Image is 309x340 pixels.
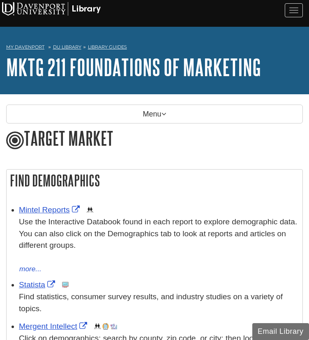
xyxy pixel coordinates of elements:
a: Link opens in new window [19,205,82,214]
img: Company Information [102,323,109,330]
h1: Target Market [6,128,303,151]
button: Email Library [252,323,309,340]
div: Use the Interactive Databook found in each report to explore demographic data. You can also click... [19,216,298,263]
h2: Find Demographics [7,170,302,191]
button: more... [19,263,42,275]
a: MKTG 211 Foundations of Marketing [6,54,261,80]
a: Link opens in new window [19,322,89,331]
p: Find statistics, consumer survey results, and industry studies on a variety of topics. [19,291,298,315]
a: My Davenport [6,44,44,51]
img: Demographics [94,323,101,330]
p: Menu [6,105,303,123]
a: Library Guides [88,44,127,50]
a: Link opens in new window [19,280,57,289]
img: Demographics [87,207,93,213]
img: Industry Report [111,323,117,330]
a: DU Library [53,44,81,50]
img: Davenport University Logo [2,2,101,16]
img: Statistics [62,282,69,288]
